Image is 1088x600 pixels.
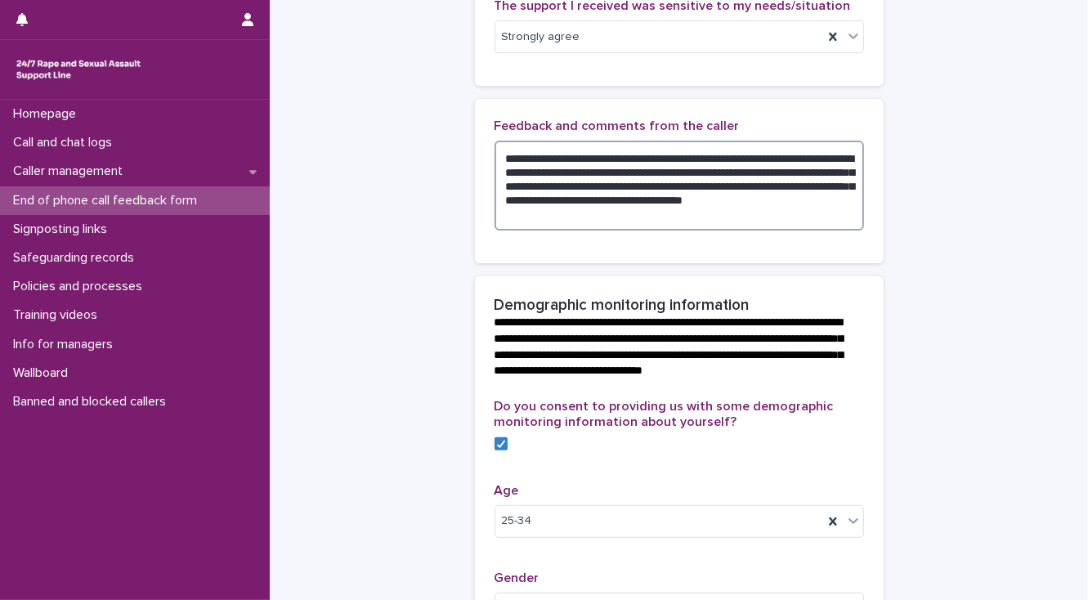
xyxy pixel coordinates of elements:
span: Gender [495,571,540,584]
p: Policies and processes [7,279,155,294]
p: End of phone call feedback form [7,193,210,208]
p: Wallboard [7,365,81,381]
span: 25-34 [502,513,532,530]
p: Caller management [7,163,136,179]
p: Safeguarding records [7,250,147,266]
span: Strongly agree [502,29,580,46]
span: Age [495,484,519,497]
p: Homepage [7,106,89,122]
span: Do you consent to providing us with some demographic monitoring information about yourself? [495,400,834,428]
p: Banned and blocked callers [7,394,179,410]
span: Feedback and comments from the caller [495,119,740,132]
p: Call and chat logs [7,135,125,150]
p: Signposting links [7,222,120,237]
p: Info for managers [7,337,126,352]
img: rhQMoQhaT3yELyF149Cw [13,53,144,86]
h2: Demographic monitoring information [495,296,750,315]
p: Training videos [7,307,110,323]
